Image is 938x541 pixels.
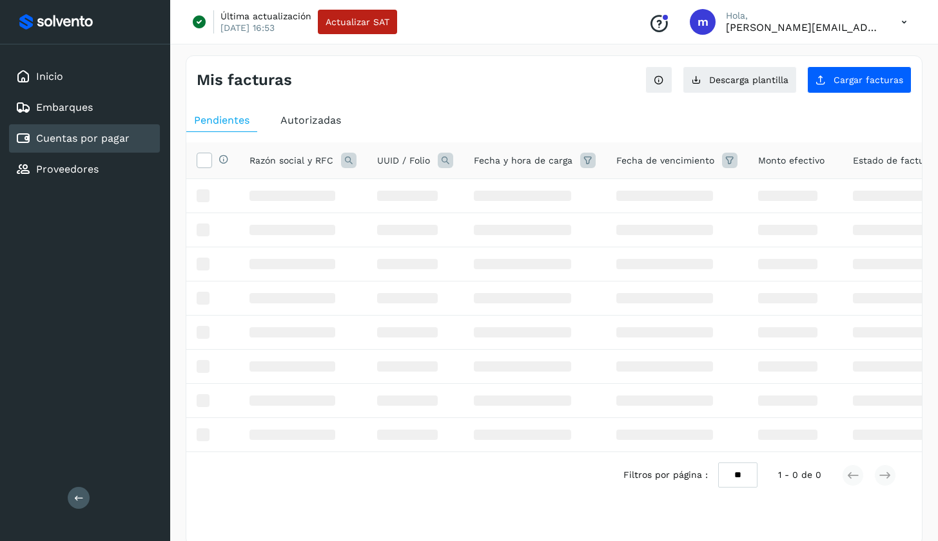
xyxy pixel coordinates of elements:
[249,154,333,167] span: Razón social y RFC
[778,468,821,482] span: 1 - 0 de 0
[9,124,160,153] div: Cuentas por pagar
[726,21,881,33] p: mariano@lotologisticsmx.com
[194,114,249,126] span: Pendientes
[220,10,311,22] p: Última actualización
[326,17,389,26] span: Actualizar SAT
[9,155,160,184] div: Proveedores
[36,101,93,113] a: Embarques
[377,154,430,167] span: UUID / Folio
[807,66,912,93] button: Cargar facturas
[623,468,708,482] span: Filtros por página :
[709,75,788,84] span: Descarga plantilla
[220,22,275,33] p: [DATE] 16:53
[318,10,397,34] button: Actualizar SAT
[197,71,292,90] h4: Mis facturas
[683,66,797,93] button: Descarga plantilla
[726,10,881,21] p: Hola,
[616,154,714,167] span: Fecha de vencimiento
[9,93,160,122] div: Embarques
[280,114,341,126] span: Autorizadas
[758,154,825,167] span: Monto efectivo
[36,132,130,144] a: Cuentas por pagar
[9,62,160,91] div: Inicio
[36,163,99,175] a: Proveedores
[474,154,572,167] span: Fecha y hora de carga
[36,70,63,82] a: Inicio
[853,154,933,167] span: Estado de factura
[834,75,903,84] span: Cargar facturas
